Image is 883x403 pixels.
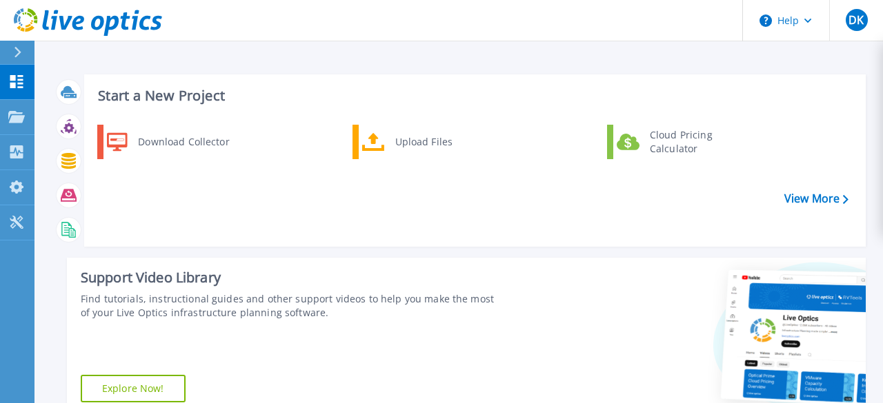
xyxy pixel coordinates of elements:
[643,128,745,156] div: Cloud Pricing Calculator
[849,14,864,25] span: DK
[607,125,748,159] a: Cloud Pricing Calculator
[353,125,494,159] a: Upload Files
[131,128,235,156] div: Download Collector
[97,125,239,159] a: Download Collector
[388,128,490,156] div: Upload Files
[98,88,848,103] h3: Start a New Project
[81,292,496,320] div: Find tutorials, instructional guides and other support videos to help you make the most of your L...
[784,192,849,205] a: View More
[81,269,496,287] div: Support Video Library
[81,375,186,402] a: Explore Now!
